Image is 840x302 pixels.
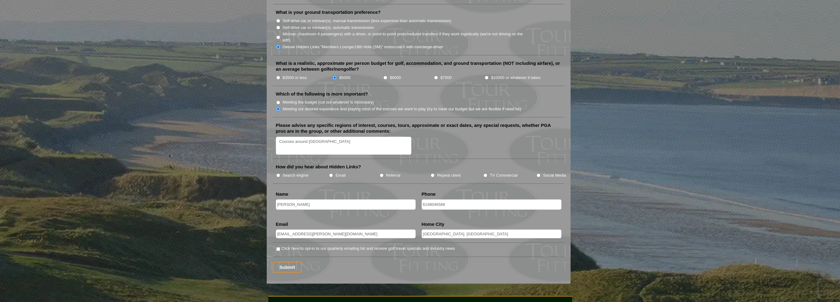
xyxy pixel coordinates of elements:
[390,75,401,81] label: $6000
[283,44,443,50] label: Deluxe Hidden Links "Members Lounge/19th Hole (SM)" motorcoach with concierge-driver
[422,191,436,197] label: Phone
[276,221,288,227] label: Email
[437,172,461,178] label: Repeat client
[283,99,374,105] label: Meeting the budget (cut out whatever is necessary)
[276,191,288,197] label: Name
[283,31,529,43] label: Minivan (maximum 4 passengers) with a driver, or point-to-point prescheduled transfers if they wo...
[283,25,374,31] label: Self-drive car or minivan(s), automatic transmission
[276,164,361,170] label: How did you hear about Hidden Links?
[283,18,451,24] label: Self-drive car or minivan(s), manual transmission (less expensive than automatic transmission)
[273,262,302,273] input: Submit
[276,137,412,155] textarea: Courses around [GEOGRAPHIC_DATA]
[543,172,566,178] label: Social Media
[281,245,455,252] label: Click here to opt-in to our quarterly emailing list and receive golf travel specials and industry...
[491,75,540,81] label: $10000 or whatever it takes
[386,172,401,178] label: Referral
[339,75,350,81] label: $5000
[283,106,521,112] label: Meeting our desired experience and playing most of the courses we want to play (try to meet our b...
[422,221,444,227] label: Home City
[283,75,307,81] label: $3500 or less
[276,122,561,134] label: Please advise any specific regions of interest, courses, tours, approximate or exact dates, any s...
[276,9,381,15] label: What is your ground transportation preference?
[276,60,561,72] label: What is a realistic, approximate per person budget for golf, accommodation, and ground transporta...
[490,172,517,178] label: TV Commercial
[440,75,451,81] label: $7000
[335,172,346,178] label: Email
[283,172,309,178] label: Search engine
[276,91,368,97] label: Which of the following is more important?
